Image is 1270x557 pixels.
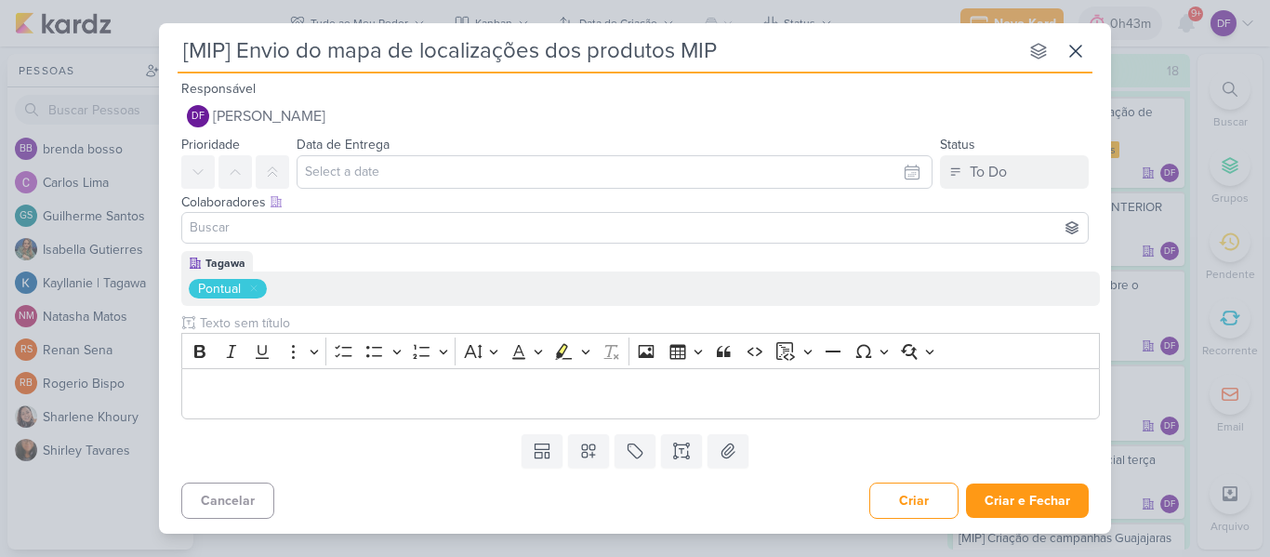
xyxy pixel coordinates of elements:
input: Select a date [297,155,933,189]
div: Diego Freitas [187,105,209,127]
div: Colaboradores [181,192,1089,212]
label: Status [940,137,975,153]
span: [PERSON_NAME] [213,105,325,127]
button: To Do [940,155,1089,189]
label: Responsável [181,81,256,97]
label: Data de Entrega [297,137,390,153]
div: Editor editing area: main [181,368,1100,419]
button: Criar [869,483,959,519]
label: Prioridade [181,137,240,153]
button: Criar e Fechar [966,484,1089,518]
div: To Do [970,161,1007,183]
input: Buscar [186,217,1084,239]
input: Kard Sem Título [178,34,1018,68]
input: Texto sem título [196,313,1100,333]
div: Pontual [198,279,241,298]
button: Cancelar [181,483,274,519]
button: DF [PERSON_NAME] [181,99,1089,133]
p: DF [192,112,205,122]
div: Tagawa [205,255,245,272]
div: Editor toolbar [181,333,1100,369]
